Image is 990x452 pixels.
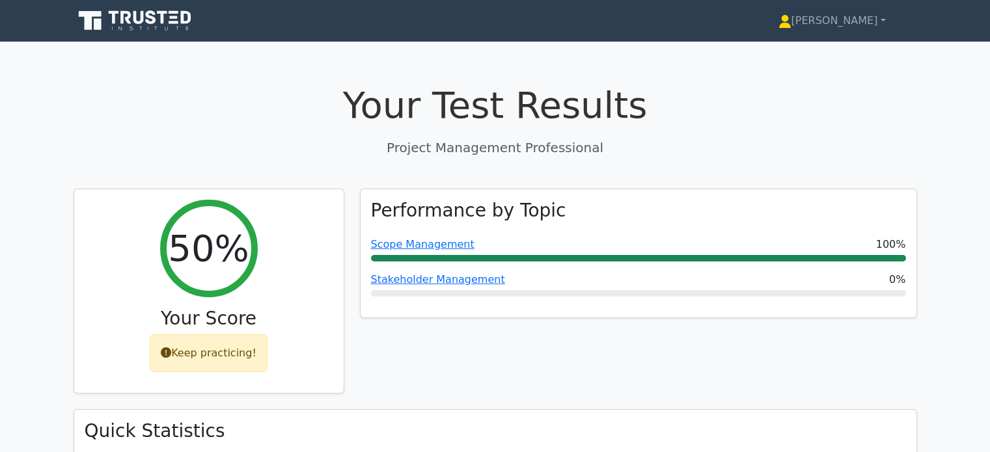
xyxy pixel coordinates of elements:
span: 100% [876,237,906,252]
h2: 50% [168,226,249,270]
span: 0% [889,272,905,287]
div: Keep practicing! [150,334,268,372]
h3: Quick Statistics [85,420,906,442]
h3: Performance by Topic [371,200,566,222]
a: [PERSON_NAME] [747,8,917,34]
a: Scope Management [371,238,474,250]
a: Stakeholder Management [371,273,505,286]
h1: Your Test Results [74,83,917,127]
p: Project Management Professional [74,138,917,157]
h3: Your Score [85,308,333,330]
